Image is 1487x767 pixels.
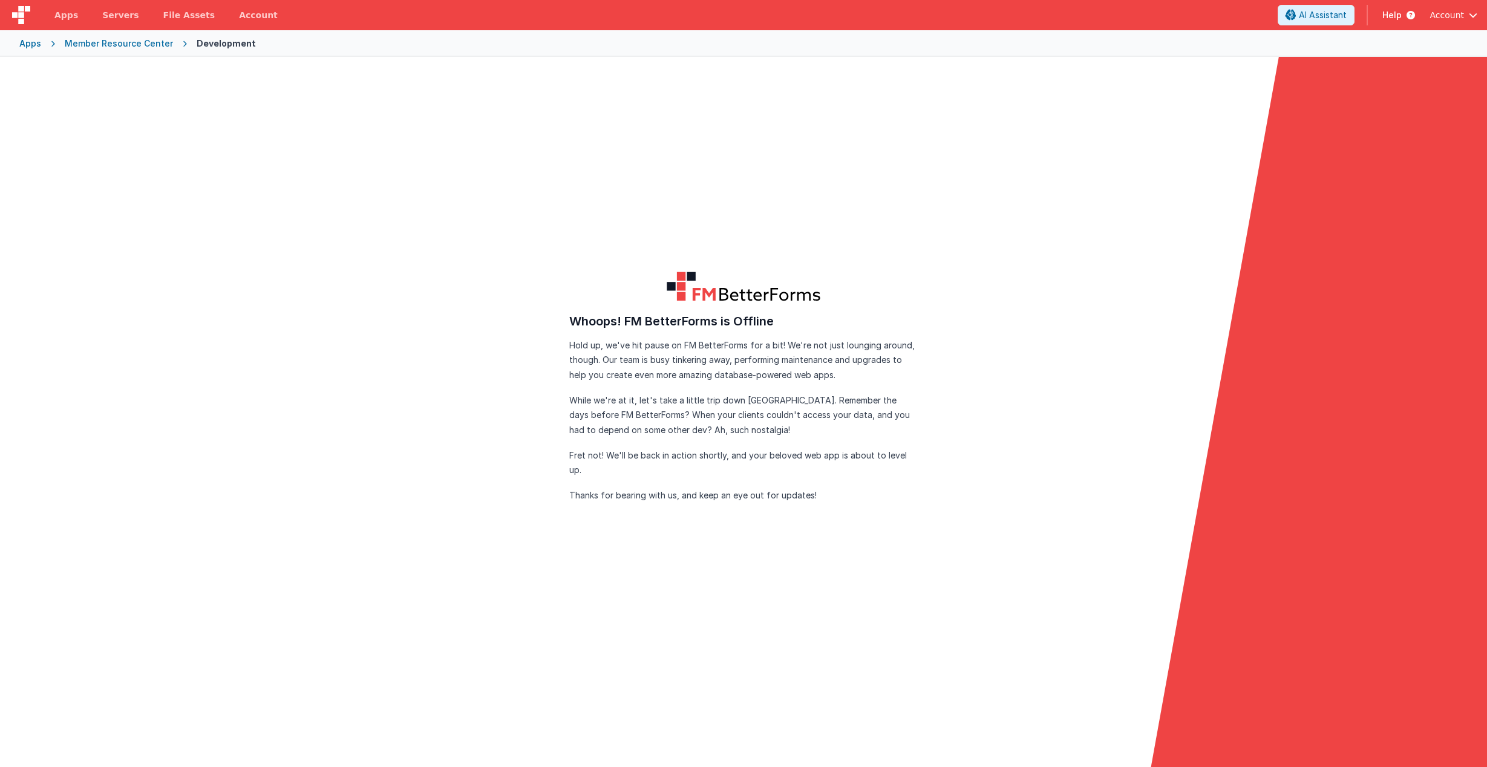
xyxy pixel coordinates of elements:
[54,9,78,21] span: Apps
[569,312,918,331] h3: Whoops! FM BetterForms is Offline
[65,38,173,50] div: Member Resource Center
[1382,9,1402,21] span: Help
[1430,9,1464,21] span: Account
[1299,9,1347,21] span: AI Assistant
[569,488,918,503] p: Thanks for bearing with us, and keep an eye out for updates!
[163,9,215,21] span: File Assets
[1278,5,1355,25] button: AI Assistant
[102,9,139,21] span: Servers
[1430,9,1477,21] button: Account
[569,448,918,478] p: Fret not! We'll be back in action shortly, and your beloved web app is about to level up.
[19,38,41,50] div: Apps
[197,38,256,50] div: Development
[569,393,918,438] p: While we're at it, let's take a little trip down [GEOGRAPHIC_DATA]. Remember the days before FM B...
[569,338,918,383] p: Hold up, we've hit pause on FM BetterForms for a bit! We're not just lounging around, though. Our...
